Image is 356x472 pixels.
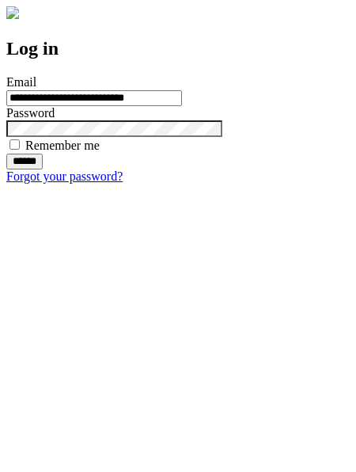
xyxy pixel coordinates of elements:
label: Password [6,106,55,120]
img: logo-4e3dc11c47720685a147b03b5a06dd966a58ff35d612b21f08c02c0306f2b779.png [6,6,19,19]
label: Remember me [25,139,100,152]
a: Forgot your password? [6,169,123,183]
label: Email [6,75,36,89]
h2: Log in [6,38,350,59]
